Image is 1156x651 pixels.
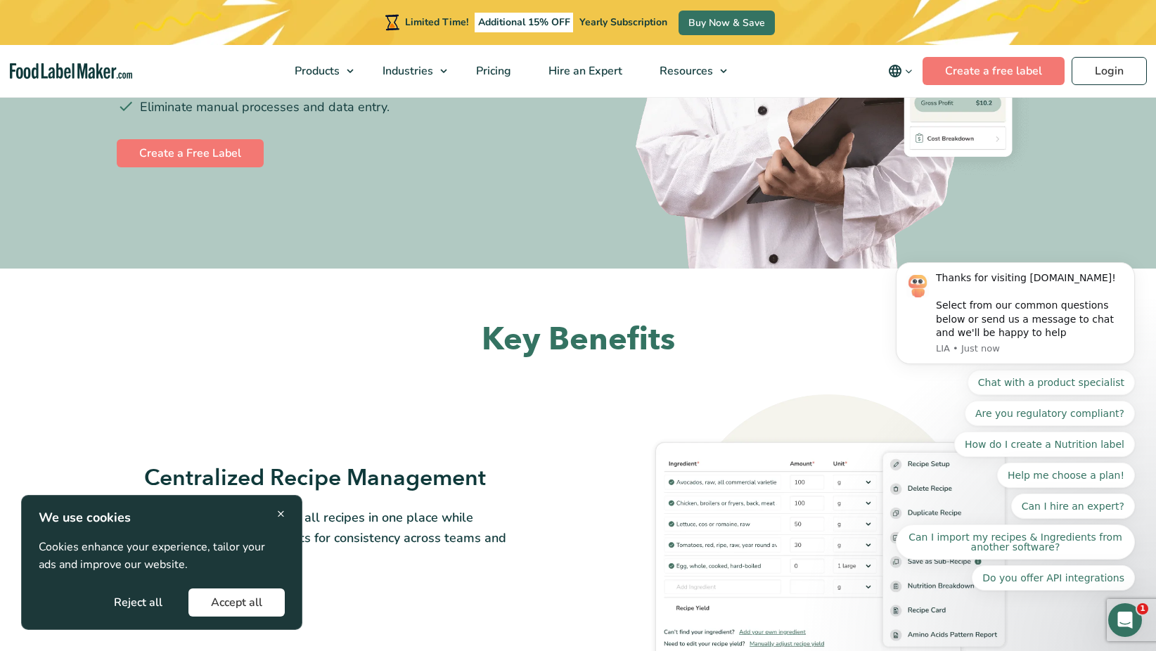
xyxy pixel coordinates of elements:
span: Hire an Expert [544,63,624,79]
a: Pricing [458,45,527,97]
span: Yearly Subscription [579,15,667,29]
iframe: Intercom notifications message [875,82,1156,613]
span: Industries [378,63,435,79]
a: Create a free label [923,57,1065,85]
a: Hire an Expert [530,45,638,97]
span: 1 [1137,603,1148,614]
a: Login [1072,57,1147,85]
a: Create a Free Label [117,139,264,167]
span: Resources [655,63,714,79]
span: Additional 15% OFF [475,13,574,32]
a: Industries [364,45,454,97]
h2: Key Benefits [153,319,1003,361]
li: Eliminate manual processes and data entry. [117,98,567,117]
strong: We use cookies [39,509,131,526]
a: Resources [641,45,734,97]
a: Products [276,45,361,97]
span: Pricing [472,63,513,79]
span: Products [290,63,341,79]
span: × [277,504,285,523]
button: Reject all [91,588,185,617]
iframe: Intercom live chat [1108,603,1142,637]
p: Store, organize, and access all recipes in one place while standardizing recipe formats for consi... [144,508,508,568]
a: Buy Now & Save [679,11,775,35]
button: Accept all [188,588,285,617]
span: Limited Time! [405,15,468,29]
h3: Centralized Recipe Management [144,464,508,494]
p: Cookies enhance your experience, tailor your ads and improve our website. [39,539,285,574]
